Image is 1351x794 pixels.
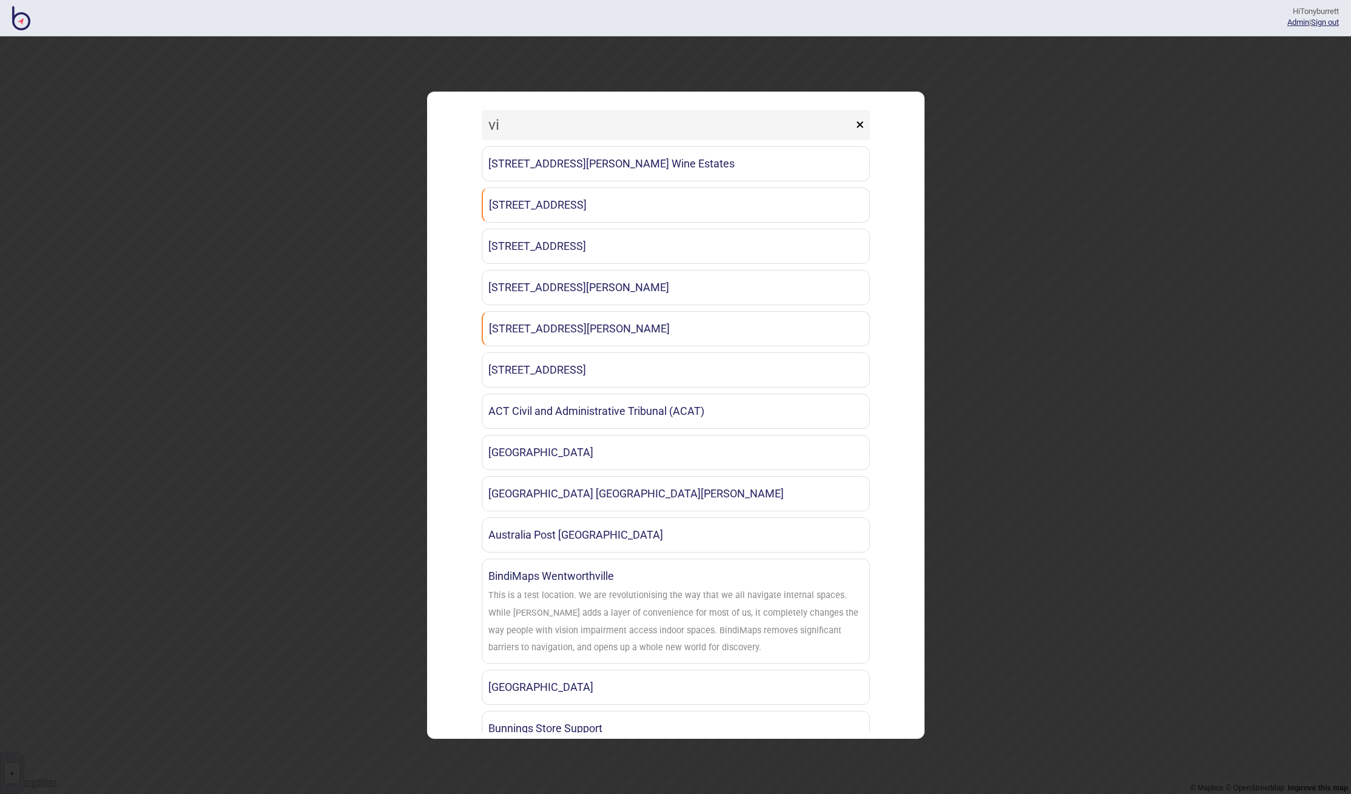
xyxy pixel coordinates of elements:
a: [STREET_ADDRESS] [482,187,870,223]
input: Search locations by tag + name [482,110,853,140]
button: Sign out [1311,18,1339,27]
a: ACT Civil and Administrative Tribunal (ACAT) [482,394,870,429]
button: × [850,110,870,140]
a: [STREET_ADDRESS][PERSON_NAME] [482,270,870,305]
a: [GEOGRAPHIC_DATA] [482,670,870,705]
a: [STREET_ADDRESS] [482,229,870,264]
a: [STREET_ADDRESS][PERSON_NAME] [482,311,870,346]
a: [GEOGRAPHIC_DATA] [482,435,870,470]
div: Hi Tonyburrett [1287,6,1339,17]
a: BindiMaps WentworthvilleThis is a test location. We are revolutionising the way that we all navig... [482,559,870,664]
a: [GEOGRAPHIC_DATA] [GEOGRAPHIC_DATA][PERSON_NAME] [482,476,870,511]
a: [STREET_ADDRESS] [482,352,870,388]
a: Admin [1287,18,1309,27]
img: BindiMaps CMS [12,6,30,30]
a: Bunnings Store Support [482,711,870,746]
a: Australia Post [GEOGRAPHIC_DATA] [482,517,870,553]
a: [STREET_ADDRESS][PERSON_NAME] Wine Estates [482,146,870,181]
span: | [1287,18,1311,27]
div: This is a test location. We are revolutionising the way that we all navigate internal spaces. Whi... [488,587,863,657]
